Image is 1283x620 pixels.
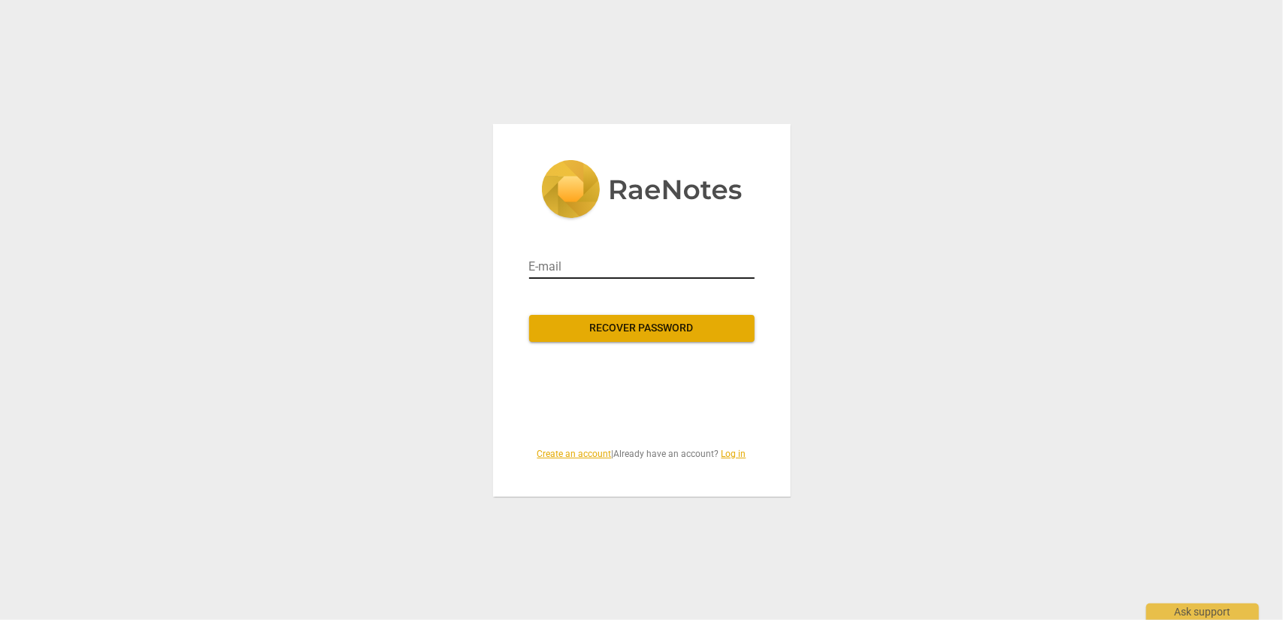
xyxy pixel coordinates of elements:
span: Recover password [541,321,743,336]
div: Ask support [1146,603,1259,620]
img: 5ac2273c67554f335776073100b6d88f.svg [541,160,743,222]
span: | Already have an account? [529,448,755,461]
a: Create an account [537,449,612,459]
a: Log in [722,449,746,459]
button: Recover password [529,315,755,342]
